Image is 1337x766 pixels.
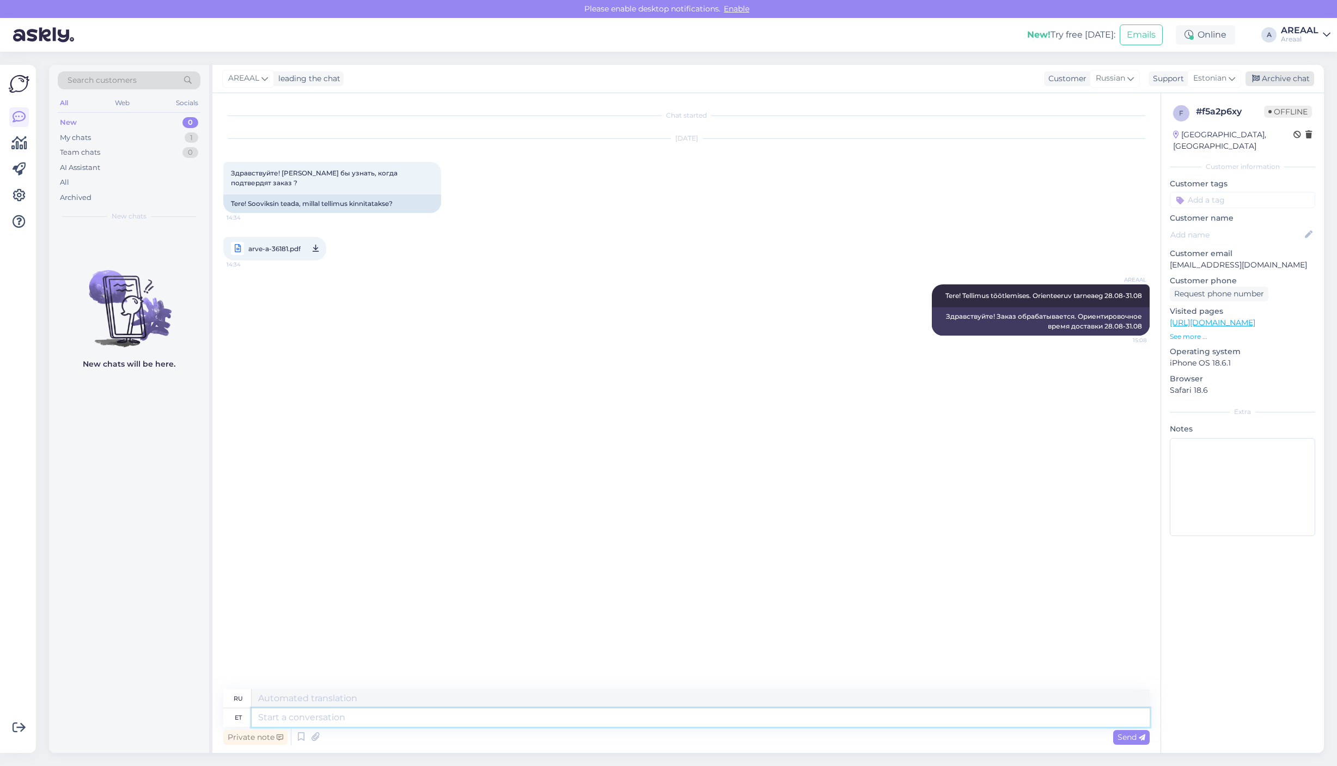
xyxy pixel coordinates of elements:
div: All [58,96,70,110]
div: Archived [60,192,91,203]
a: AREAALAreaal [1281,26,1330,44]
div: Customer information [1170,162,1315,172]
p: New chats will be here. [83,358,175,370]
p: iPhone OS 18.6.1 [1170,357,1315,369]
img: Askly Logo [9,74,29,94]
span: 14:34 [227,214,267,222]
input: Add a tag [1170,192,1315,208]
span: Offline [1264,106,1312,118]
div: Areaal [1281,35,1318,44]
div: Web [113,96,132,110]
div: # f5a2p6xy [1196,105,1264,118]
input: Add name [1170,229,1303,241]
div: 1 [185,132,198,143]
img: No chats [49,251,209,349]
button: Emails [1120,25,1163,45]
span: f [1179,109,1183,117]
div: Extra [1170,407,1315,417]
p: Visited pages [1170,306,1315,317]
p: Customer phone [1170,275,1315,287]
span: arve-a-36181.pdf [248,242,301,256]
a: arve-a-36181.pdf14:34 [223,237,326,260]
span: Tere! Tellimus töötlemises. Orienteeruv tarneaeg 28.08-31.08 [945,291,1142,300]
p: [EMAIL_ADDRESS][DOMAIN_NAME] [1170,259,1315,271]
div: AI Assistant [60,162,100,173]
p: Operating system [1170,346,1315,357]
div: Здравствуйте! Заказ обрабатывается. Ориентировочное время доставки 28.08-31.08 [932,307,1150,336]
span: Russian [1096,72,1125,84]
div: et [235,708,242,727]
div: My chats [60,132,91,143]
p: Notes [1170,423,1315,435]
span: AREAAL [1106,276,1146,284]
div: Socials [174,96,200,110]
div: Team chats [60,147,100,158]
span: Search customers [68,75,137,86]
p: Customer tags [1170,178,1315,190]
span: 15:08 [1106,336,1146,344]
span: Estonian [1193,72,1226,84]
span: Enable [721,4,753,14]
div: [DATE] [223,133,1150,143]
span: Send [1118,732,1145,742]
span: AREAAL [228,72,259,84]
p: Customer name [1170,212,1315,224]
div: Customer [1044,73,1086,84]
div: Try free [DATE]: [1027,28,1115,41]
div: A [1261,27,1277,42]
b: New! [1027,29,1051,40]
div: Online [1176,25,1235,45]
div: Request phone number [1170,287,1268,301]
span: 14:34 [227,258,267,271]
a: [URL][DOMAIN_NAME] [1170,318,1255,327]
div: Support [1149,73,1184,84]
p: Customer email [1170,248,1315,259]
span: Здравствуйте! [PERSON_NAME] бы узнать, когда подтвердят заказ ? [231,169,399,187]
div: 0 [182,117,198,128]
div: ru [234,689,243,708]
span: New chats [112,211,146,221]
p: Safari 18.6 [1170,385,1315,396]
p: See more ... [1170,332,1315,342]
p: Browser [1170,373,1315,385]
div: Private note [223,730,288,745]
div: All [60,177,69,188]
div: leading the chat [274,73,340,84]
div: Archive chat [1246,71,1314,86]
div: Chat started [223,111,1150,120]
div: 0 [182,147,198,158]
div: Tere! Sooviksin teada, millal tellimus kinnitatakse? [223,194,441,213]
div: New [60,117,77,128]
div: AREAAL [1281,26,1318,35]
div: [GEOGRAPHIC_DATA], [GEOGRAPHIC_DATA] [1173,129,1293,152]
